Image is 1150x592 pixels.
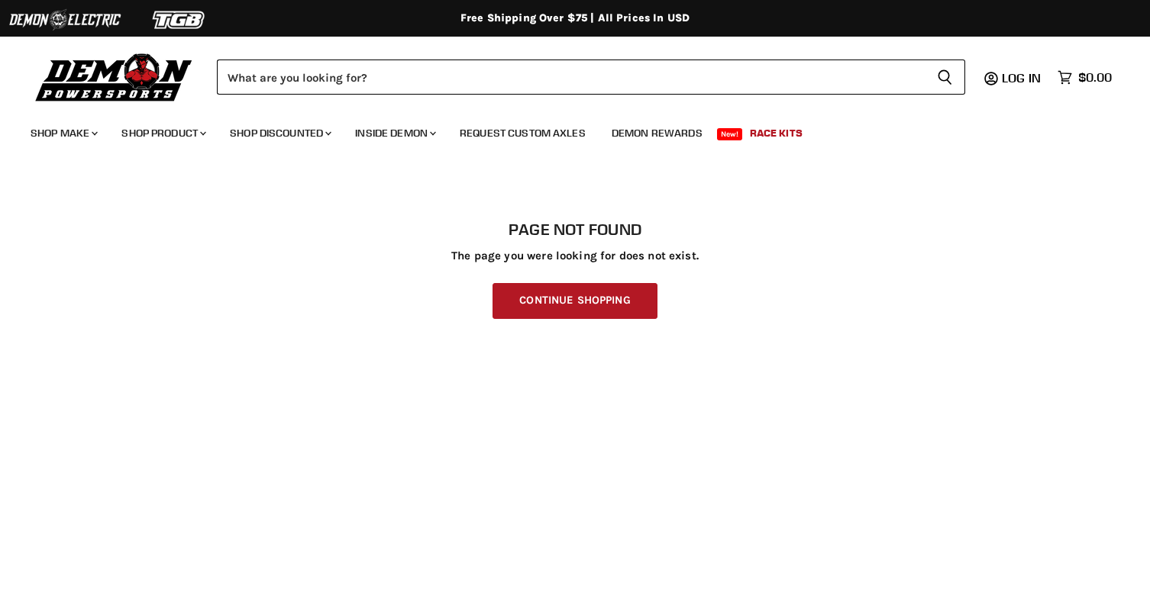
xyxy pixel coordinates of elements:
a: Shop Make [19,117,107,149]
a: Continue Shopping [493,283,657,319]
ul: Main menu [19,111,1108,149]
h1: Page not found [31,220,1119,239]
form: Product [217,60,965,95]
input: Search [217,60,925,95]
img: TGB Logo 2 [122,5,237,34]
span: Log in [1002,70,1041,85]
a: Demon Rewards [600,117,714,149]
a: Shop Discounted [218,117,341,149]
span: $0.00 [1078,70,1112,85]
a: $0.00 [1050,66,1119,88]
img: Demon Powersports [31,50,198,104]
span: New! [717,128,743,140]
a: Inside Demon [344,117,445,149]
a: Shop Product [110,117,215,149]
a: Race Kits [738,117,814,149]
img: Demon Electric Logo 2 [8,5,122,34]
p: The page you were looking for does not exist. [31,249,1119,262]
a: Request Custom Axles [448,117,597,149]
a: Log in [995,71,1050,85]
button: Search [925,60,965,95]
